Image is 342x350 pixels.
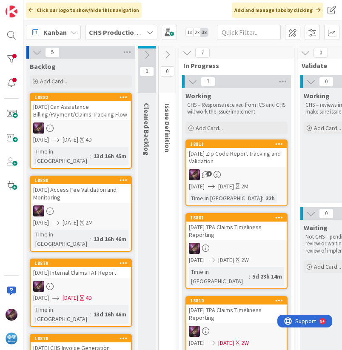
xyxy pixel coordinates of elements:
[30,259,132,327] a: 18879[DATE] Internal Claims TAT ReportML[DATE][DATE]4DTime in [GEOGRAPHIC_DATA]:13d 16h 46m
[34,177,131,183] div: 18880
[89,28,208,37] b: CHS Production Issues and Monitoring
[189,193,262,203] div: Time in [GEOGRAPHIC_DATA]
[186,297,287,304] div: 18810
[185,91,211,100] span: Working
[33,122,44,134] img: ML
[185,213,288,289] a: 18881[DATE] TPA Claims Timeliness ReportingML[DATE][DATE]2WTime in [GEOGRAPHIC_DATA]:5d 23h 14m
[201,28,208,37] span: 3x
[183,61,283,70] span: In Progress
[43,3,47,10] div: 9+
[304,91,330,100] span: Working
[160,66,174,77] span: 0
[189,169,200,180] img: ML
[314,263,341,270] span: Add Card...
[186,140,287,148] div: 18811
[33,135,49,144] span: [DATE]
[190,298,287,304] div: 18810
[241,339,249,347] div: 2W
[186,297,287,323] div: 18810[DATE] TPA Claims Timeliness Reporting
[33,205,44,216] img: ML
[34,260,131,266] div: 18879
[190,141,287,147] div: 18811
[142,103,151,156] span: Cleaned Backlog
[91,151,128,161] div: 13d 16h 45m
[43,27,67,37] span: Kanban
[241,256,249,265] div: 2W
[33,147,90,165] div: Time in [GEOGRAPHIC_DATA]
[45,47,60,57] span: 5
[91,310,128,319] div: 13d 16h 46m
[90,310,91,319] span: :
[232,3,323,18] div: Add and manage tabs by clicking
[313,48,328,58] span: 0
[190,215,287,221] div: 18881
[31,94,131,101] div: 18882
[189,267,249,286] div: Time in [GEOGRAPHIC_DATA]
[186,140,287,167] div: 18811[DATE] Zip Code Report tracking and Validation
[186,304,287,323] div: [DATE] TPA Claims Timeliness Reporting
[31,176,131,203] div: 18880[DATE] Access Fee Validation and Monitoring
[186,148,287,167] div: [DATE] Zip Code Report tracking and Validation
[195,48,210,58] span: 7
[218,256,234,265] span: [DATE]
[63,293,78,302] span: [DATE]
[31,94,131,120] div: 18882[DATE] Can Assistance Billing/Payment/Claims Tracking Flow
[304,223,328,232] span: Waiting
[31,267,131,278] div: [DATE] Internal Claims TAT Report
[186,326,287,337] div: ML
[31,335,131,342] div: 18878
[319,208,333,219] span: 0
[34,94,131,100] div: 18882
[319,77,333,87] span: 0
[34,336,131,341] div: 18878
[186,214,287,240] div: 18881[DATE] TPA Claims Timeliness Reporting
[186,214,287,222] div: 18881
[140,66,154,77] span: 0
[33,305,90,324] div: Time in [GEOGRAPHIC_DATA]
[63,135,78,144] span: [DATE]
[201,77,215,87] span: 7
[6,309,17,321] img: ML
[189,182,205,191] span: [DATE]
[63,218,78,227] span: [DATE]
[6,333,17,344] img: avatar
[189,256,205,265] span: [DATE]
[33,281,44,292] img: ML
[250,272,284,281] div: 5d 23h 14m
[186,243,287,254] div: ML
[241,182,248,191] div: 2M
[18,1,39,11] span: Support
[186,169,287,180] div: ML
[33,230,90,248] div: Time in [GEOGRAPHIC_DATA]
[186,222,287,240] div: [DATE] TPA Claims Timeliness Reporting
[6,6,17,17] img: Visit kanbanzone.com
[31,259,131,267] div: 18879
[218,339,234,347] span: [DATE]
[31,259,131,278] div: 18879[DATE] Internal Claims TAT Report
[85,135,92,144] div: 4D
[31,176,131,184] div: 18880
[196,124,223,132] span: Add Card...
[193,28,201,37] span: 2x
[30,93,132,169] a: 18882[DATE] Can Assistance Billing/Payment/Claims Tracking FlowML[DATE][DATE]4DTime in [GEOGRAPHI...
[249,272,250,281] span: :
[186,28,193,37] span: 1x
[91,234,128,244] div: 13d 16h 46m
[31,122,131,134] div: ML
[90,151,91,161] span: :
[189,243,200,254] img: ML
[85,218,93,227] div: 2M
[30,176,132,252] a: 18880[DATE] Access Fee Validation and MonitoringML[DATE][DATE]2MTime in [GEOGRAPHIC_DATA]:13d 16h...
[31,184,131,203] div: [DATE] Access Fee Validation and Monitoring
[40,77,67,85] span: Add Card...
[85,293,92,302] div: 4D
[90,234,91,244] span: :
[33,293,49,302] span: [DATE]
[31,101,131,120] div: [DATE] Can Assistance Billing/Payment/Claims Tracking Flow
[189,339,205,347] span: [DATE]
[187,102,286,116] p: CHS – Response received from ICS and CHS will work the issue/implement.
[189,326,200,337] img: ML
[263,193,277,203] div: 22h
[33,218,49,227] span: [DATE]
[185,139,288,206] a: 18811[DATE] Zip Code Report tracking and ValidationML[DATE][DATE]2MTime in [GEOGRAPHIC_DATA]:22h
